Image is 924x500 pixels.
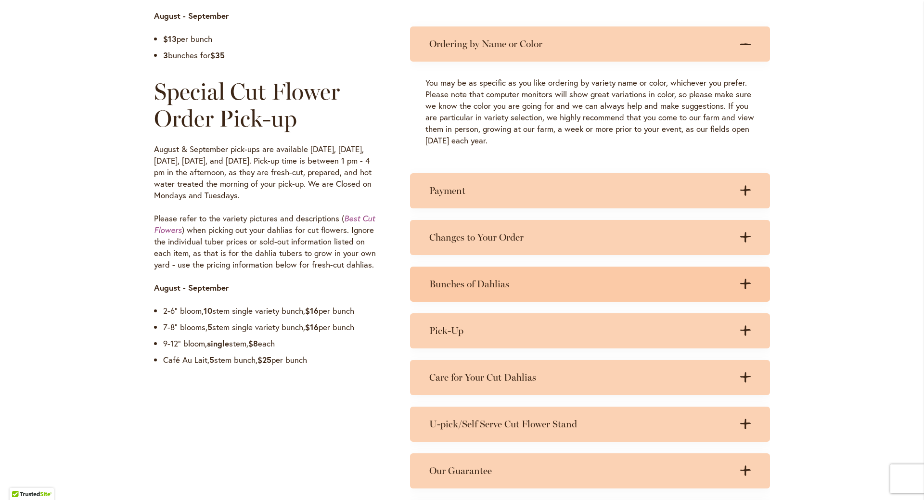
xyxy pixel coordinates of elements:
strong: single [207,338,229,349]
p: August & September pick-ups are available [DATE], [DATE], [DATE], [DATE], and [DATE]. Pick-up tim... [154,143,382,201]
summary: Pick-Up [410,313,770,348]
h3: Payment [429,185,731,197]
strong: August - September [154,10,229,21]
h3: U-pick/Self Serve Cut Flower Stand [429,418,731,430]
strong: $13 [163,33,177,44]
strong: $16 [305,321,319,333]
h3: Ordering by Name or Color [429,38,731,50]
summary: U-pick/Self Serve Cut Flower Stand [410,407,770,442]
strong: $25 [257,354,271,365]
strong: $16 [305,305,319,316]
strong: 5 [209,354,214,365]
p: Please refer to the variety pictures and descriptions ( ) when picking out your dahlias for cut f... [154,213,382,270]
h3: Our Guarantee [429,465,731,477]
li: per bunch [163,33,382,45]
strong: $8 [248,338,258,349]
li: 7-8” blooms, stem single variety bunch, per bunch [163,321,382,333]
h3: Care for Your Cut Dahlias [429,372,731,384]
summary: Care for Your Cut Dahlias [410,360,770,395]
li: bunches for [163,50,382,61]
summary: Ordering by Name or Color [410,26,770,62]
li: Café Au Lait, stem bunch, per bunch [163,354,382,366]
strong: 10 [204,305,212,316]
summary: Changes to Your Order [410,220,770,255]
h3: Changes to Your Order [429,231,731,244]
strong: $35 [210,50,225,61]
p: You may be as specific as you like ordering by variety name or color, whichever you prefer. Pleas... [425,77,755,146]
h3: Bunches of Dahlias [429,278,731,290]
summary: Bunches of Dahlias [410,267,770,302]
summary: Our Guarantee [410,453,770,488]
h2: Special Cut Flower Order Pick-up [154,78,382,132]
strong: 3 [163,50,168,61]
strong: August - September [154,282,229,293]
li: 2-6” bloom, stem single variety bunch, per bunch [163,305,382,317]
a: Best Cut Flowers [154,213,375,235]
h3: Pick-Up [429,325,731,337]
li: 9-12” bloom, stem, each [163,338,382,349]
summary: Payment [410,173,770,208]
strong: 5 [207,321,212,333]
